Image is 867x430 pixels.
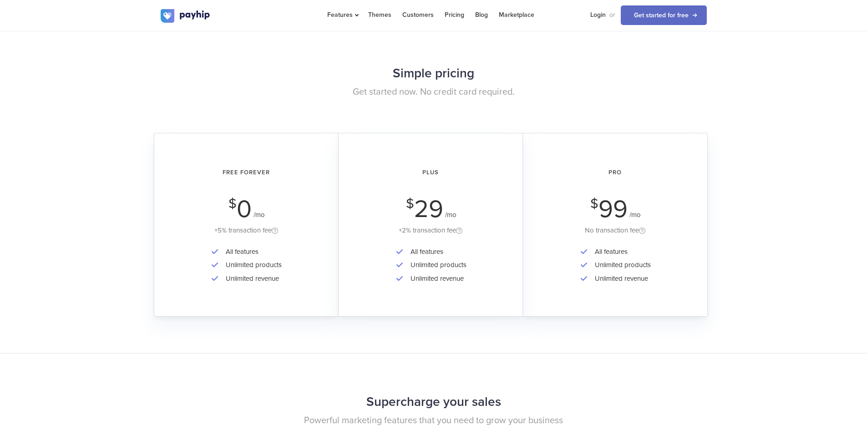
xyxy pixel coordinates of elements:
[228,198,237,209] span: $
[598,194,628,224] span: 99
[590,272,651,285] li: Unlimited revenue
[351,161,510,185] h2: Plus
[629,211,641,219] span: /mo
[221,245,282,258] li: All features
[221,258,282,272] li: Unlimited products
[161,390,707,414] h2: Supercharge your sales
[161,414,707,427] p: Powerful marketing features that you need to grow your business
[536,225,695,236] div: No transaction fee
[406,258,466,272] li: Unlimited products
[161,86,707,99] p: Get started now. No credit card required.
[445,211,456,219] span: /mo
[221,272,282,285] li: Unlimited revenue
[406,245,466,258] li: All features
[167,225,326,236] div: +5% transaction fee
[161,9,211,23] img: logo.svg
[406,198,414,209] span: $
[536,161,695,185] h2: Pro
[406,272,466,285] li: Unlimited revenue
[237,194,252,224] span: 0
[414,194,443,224] span: 29
[621,5,707,25] a: Get started for free
[254,211,265,219] span: /mo
[590,245,651,258] li: All features
[167,161,326,185] h2: Free Forever
[590,258,651,272] li: Unlimited products
[351,225,510,236] div: +2% transaction fee
[590,198,598,209] span: $
[161,61,707,86] h2: Simple pricing
[327,11,357,19] span: Features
